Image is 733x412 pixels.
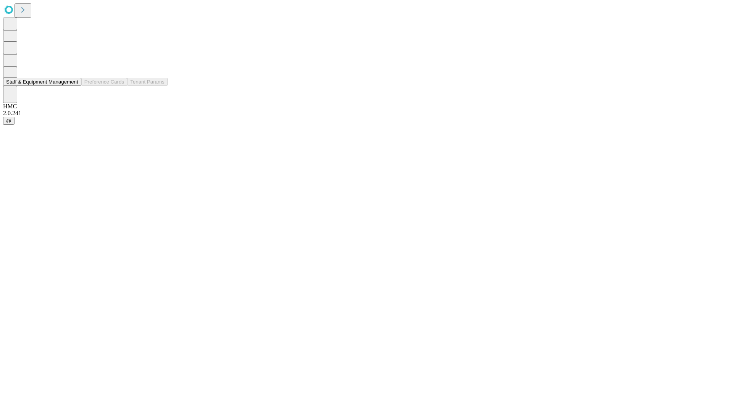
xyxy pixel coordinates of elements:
[3,117,15,125] button: @
[3,110,730,117] div: 2.0.241
[81,78,127,86] button: Preference Cards
[3,103,730,110] div: HMC
[127,78,168,86] button: Tenant Params
[3,78,81,86] button: Staff & Equipment Management
[6,118,11,124] span: @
